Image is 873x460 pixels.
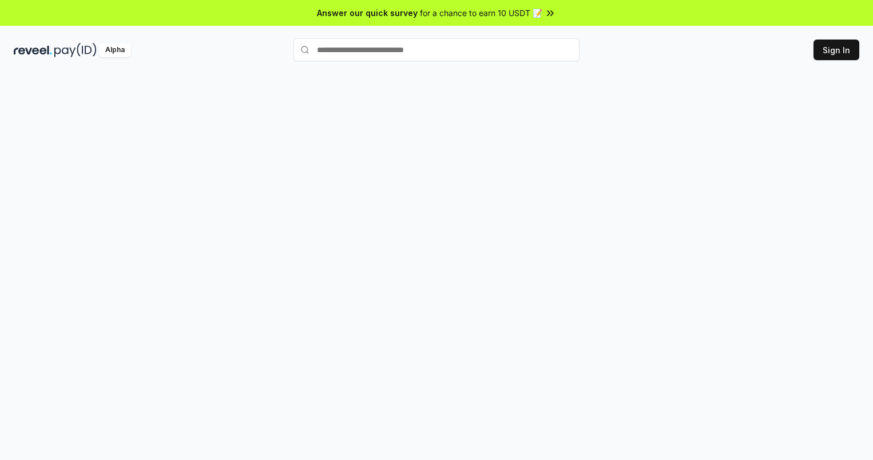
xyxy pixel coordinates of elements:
span: for a chance to earn 10 USDT 📝 [420,7,542,19]
button: Sign In [814,40,859,60]
div: Alpha [99,43,131,57]
span: Answer our quick survey [317,7,418,19]
img: pay_id [54,43,97,57]
img: reveel_dark [14,43,52,57]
